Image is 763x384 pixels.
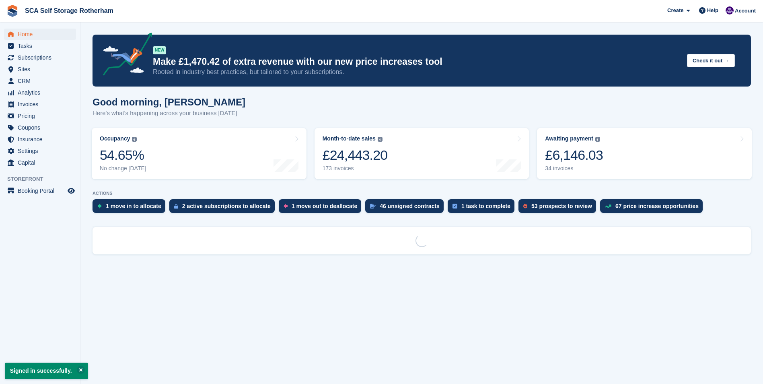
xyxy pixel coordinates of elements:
a: 67 price increase opportunities [600,199,707,217]
span: Coupons [18,122,66,133]
a: Occupancy 54.65% No change [DATE] [92,128,306,179]
div: 54.65% [100,147,146,163]
img: move_ins_to_allocate_icon-fdf77a2bb77ea45bf5b3d319d69a93e2d87916cf1d5bf7949dd705db3b84f3ca.svg [97,204,102,209]
a: 1 move in to allocate [93,199,169,217]
div: Occupancy [100,135,130,142]
div: 67 price increase opportunities [615,203,699,209]
a: menu [4,29,76,40]
div: 34 invoices [545,165,603,172]
span: Analytics [18,87,66,98]
img: prospect-51fa495bee0391a8d652442698ab0144808aea92771e9ea1ae160a38d050c398.svg [523,204,527,209]
a: menu [4,75,76,87]
div: 1 move out to deallocate [292,203,357,209]
a: 1 move out to deallocate [279,199,365,217]
div: 46 unsigned contracts [380,203,440,209]
div: 53 prospects to review [531,203,592,209]
img: price_increase_opportunities-93ffe204e8149a01c8c9dc8f82e8f89637d9d84a8eef4429ea346261dce0b2c0.svg [605,204,611,208]
button: Check it out → [687,54,735,67]
div: £24,443.20 [323,147,388,163]
div: No change [DATE] [100,165,146,172]
img: task-75834270c22a3079a89374b754ae025e5fb1db73e45f91037f5363f120a921f8.svg [452,204,457,209]
span: Sites [18,64,66,75]
span: Home [18,29,66,40]
a: 2 active subscriptions to allocate [169,199,279,217]
p: ACTIONS [93,191,751,196]
img: icon-info-grey-7440780725fd019a000dd9b08b2336e03edf1995a4989e88bcd33f0948082b44.svg [378,137,383,142]
a: menu [4,134,76,145]
a: menu [4,64,76,75]
img: icon-info-grey-7440780725fd019a000dd9b08b2336e03edf1995a4989e88bcd33f0948082b44.svg [132,137,137,142]
div: Awaiting payment [545,135,593,142]
p: Signed in successfully. [5,363,88,379]
a: menu [4,99,76,110]
div: 1 move in to allocate [106,203,161,209]
div: Month-to-date sales [323,135,376,142]
div: 1 task to complete [461,203,510,209]
a: 46 unsigned contracts [365,199,448,217]
img: move_outs_to_deallocate_icon-f764333ba52eb49d3ac5e1228854f67142a1ed5810a6f6cc68b1a99e826820c5.svg [284,204,288,209]
span: Pricing [18,110,66,122]
span: Tasks [18,40,66,52]
div: 2 active subscriptions to allocate [182,203,271,209]
a: menu [4,122,76,133]
img: Kelly Neesham [726,6,734,14]
img: icon-info-grey-7440780725fd019a000dd9b08b2336e03edf1995a4989e88bcd33f0948082b44.svg [595,137,600,142]
span: Capital [18,157,66,168]
img: active_subscription_to_allocate_icon-d502201f5373d7db506a760aba3b589e785aa758c864c3986d89f69b8ff3... [174,204,178,209]
div: £6,146.03 [545,147,603,163]
p: Rooted in industry best practices, but tailored to your subscriptions. [153,68,681,76]
p: Here's what's happening across your business [DATE] [93,109,245,118]
a: menu [4,87,76,98]
span: CRM [18,75,66,87]
a: menu [4,145,76,157]
h1: Good morning, [PERSON_NAME] [93,97,245,107]
span: Settings [18,145,66,157]
a: 53 prospects to review [518,199,600,217]
span: Insurance [18,134,66,145]
a: Month-to-date sales £24,443.20 173 invoices [315,128,529,179]
span: Create [667,6,683,14]
a: menu [4,185,76,196]
div: 173 invoices [323,165,388,172]
span: Storefront [7,175,80,183]
span: Subscriptions [18,52,66,63]
a: menu [4,40,76,52]
a: menu [4,110,76,122]
span: Account [735,7,756,15]
img: contract_signature_icon-13c848040528278c33f63329250d36e43548de30e8caae1d1a13099fd9432cc5.svg [370,204,376,209]
p: Make £1,470.42 of extra revenue with our new price increases tool [153,56,681,68]
span: Booking Portal [18,185,66,196]
div: NEW [153,46,166,54]
span: Help [707,6,718,14]
a: Preview store [66,186,76,196]
img: stora-icon-8386f47178a22dfd0bd8f6a31ec36ba5ce8667c1dd55bd0f319d3a0aa187defe.svg [6,5,19,17]
a: Awaiting payment £6,146.03 34 invoices [537,128,752,179]
a: SCA Self Storage Rotherham [22,4,117,17]
a: 1 task to complete [448,199,518,217]
a: menu [4,157,76,168]
img: price-adjustments-announcement-icon-8257ccfd72463d97f412b2fc003d46551f7dbcb40ab6d574587a9cd5c0d94... [96,33,152,78]
span: Invoices [18,99,66,110]
a: menu [4,52,76,63]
